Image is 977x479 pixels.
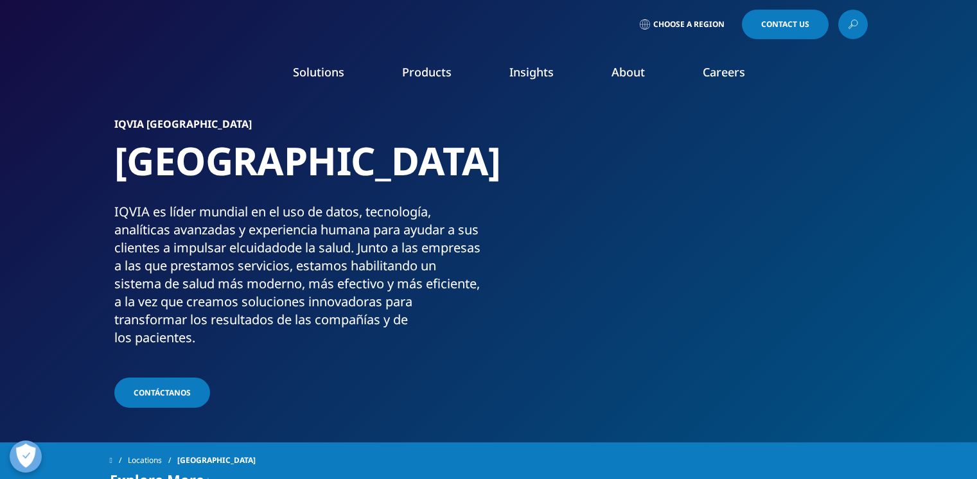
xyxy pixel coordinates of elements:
a: Products [402,64,452,80]
span: [GEOGRAPHIC_DATA] [177,449,256,472]
a: Locations [128,449,177,472]
a: Contact Us [742,10,829,39]
span: cuidado [240,239,287,256]
img: 103_brainstorm-on-glass-window.jpg [519,119,863,376]
span: Contact Us [761,21,809,28]
a: Insights [509,64,554,80]
span: Choose a Region [653,19,725,30]
a: Contáctanos [114,378,210,408]
h6: IQVIA [GEOGRAPHIC_DATA] [114,119,484,137]
a: Careers [703,64,745,80]
a: About [612,64,645,80]
span: Contáctanos [134,387,191,398]
h1: [GEOGRAPHIC_DATA] [114,137,484,203]
button: Abrir preferencias [10,440,42,473]
nav: Primary [218,45,868,105]
p: IQVIA es líder mundial en el uso de datos, tecnología, analíticas avanzadas y experiencia humana ... [114,203,484,354]
a: Solutions [293,64,344,80]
